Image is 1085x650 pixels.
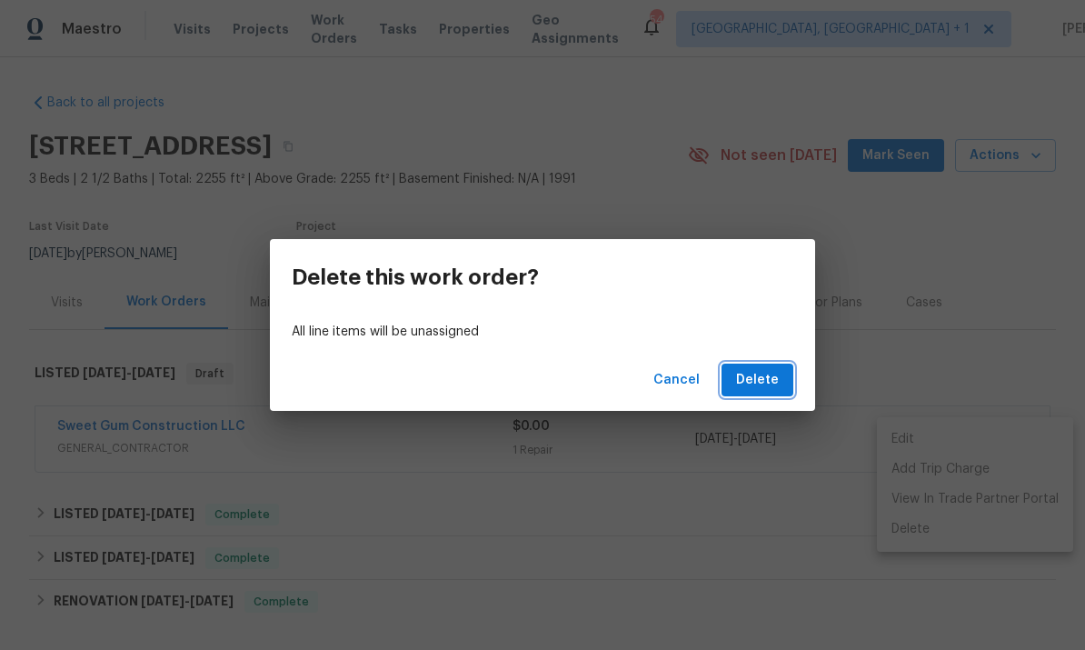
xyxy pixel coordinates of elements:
[292,265,539,290] h3: Delete this work order?
[292,323,793,342] p: All line items will be unassigned
[736,369,779,392] span: Delete
[653,369,700,392] span: Cancel
[722,364,793,397] button: Delete
[646,364,707,397] button: Cancel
